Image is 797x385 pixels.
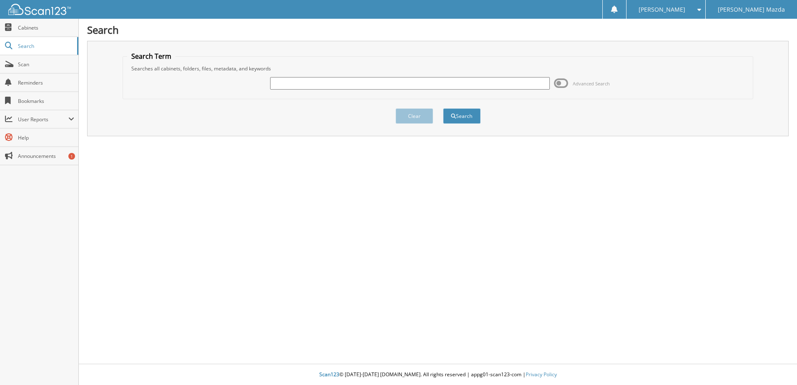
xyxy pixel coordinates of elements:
button: Search [443,108,481,124]
span: Bookmarks [18,97,74,105]
span: Announcements [18,152,74,160]
span: [PERSON_NAME] Mazda [718,7,785,12]
div: Searches all cabinets, folders, files, metadata, and keywords [127,65,749,72]
span: Scan [18,61,74,68]
img: scan123-logo-white.svg [8,4,71,15]
div: © [DATE]-[DATE] [DOMAIN_NAME]. All rights reserved | appg01-scan123-com | [79,365,797,385]
a: Privacy Policy [526,371,557,378]
span: Search [18,42,73,50]
span: Scan123 [319,371,339,378]
span: [PERSON_NAME] [639,7,685,12]
iframe: Chat Widget [755,345,797,385]
span: Reminders [18,79,74,86]
span: User Reports [18,116,68,123]
span: Cabinets [18,24,74,31]
span: Help [18,134,74,141]
h1: Search [87,23,789,37]
span: Advanced Search [573,80,610,87]
button: Clear [396,108,433,124]
div: 1 [68,153,75,160]
legend: Search Term [127,52,175,61]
